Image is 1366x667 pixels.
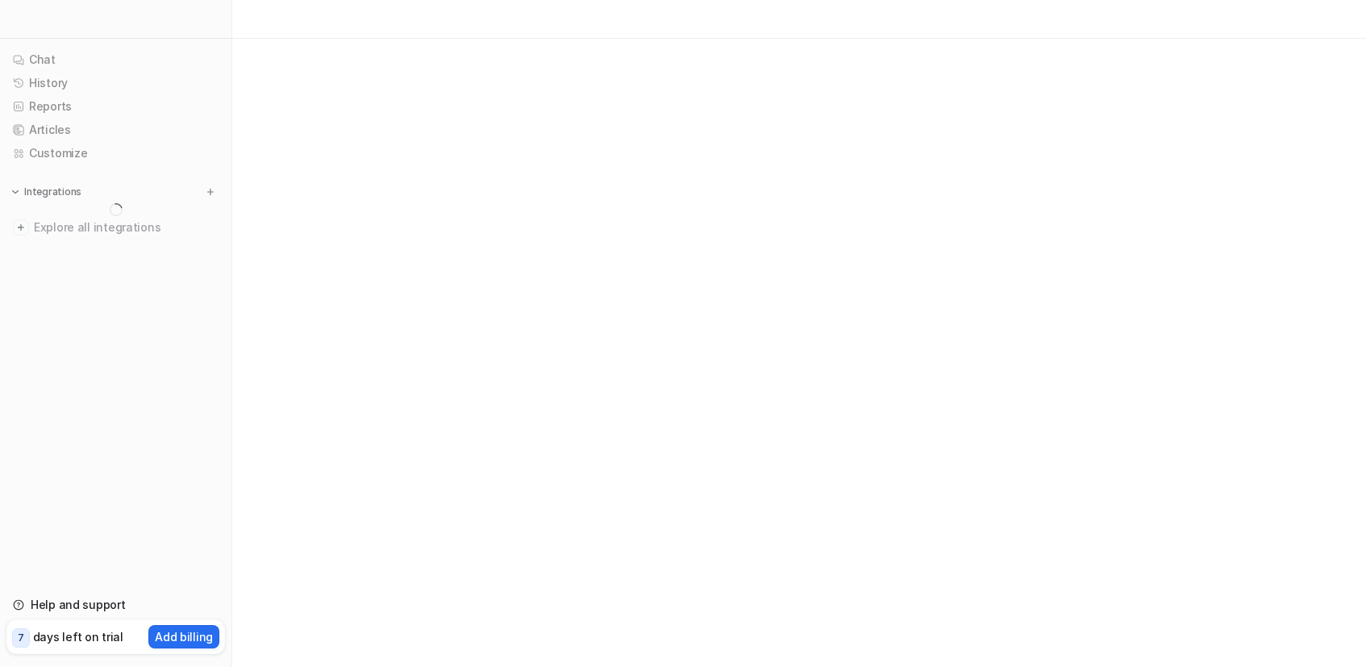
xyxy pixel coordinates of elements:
p: 7 [18,631,24,645]
img: explore all integrations [13,219,29,236]
a: Customize [6,142,225,165]
p: days left on trial [33,628,123,645]
a: History [6,72,225,94]
a: Reports [6,95,225,118]
a: Help and support [6,594,225,616]
a: Chat [6,48,225,71]
a: Explore all integrations [6,216,225,239]
img: menu_add.svg [205,186,216,198]
img: expand menu [10,186,21,198]
button: Add billing [148,625,219,648]
p: Add billing [155,628,213,645]
a: Articles [6,119,225,141]
span: Explore all integrations [34,215,219,240]
button: Integrations [6,184,86,200]
p: Integrations [24,186,81,198]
